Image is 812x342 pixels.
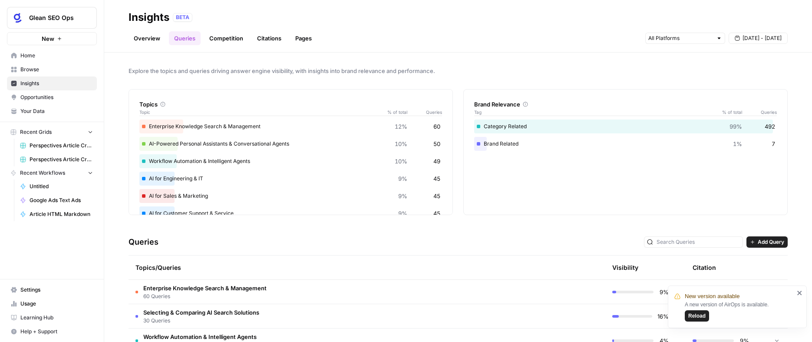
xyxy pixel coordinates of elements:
a: Learning Hub [7,311,97,325]
div: A new version of AirOps is available. [685,301,794,322]
span: 16% [657,312,669,321]
span: 1% [733,139,742,148]
span: 9% [398,209,407,218]
span: 45 [433,192,440,200]
div: Visibility [612,263,638,272]
span: Usage [20,300,93,308]
button: Add Query [746,236,788,248]
div: Topics/Queries [135,256,516,279]
span: 7 [772,139,775,148]
div: Workflow Automation & Intelligent Agents [139,154,442,168]
span: Add Query [758,238,784,246]
span: Queries [742,109,777,116]
span: 60 [433,122,440,131]
span: Browse [20,66,93,73]
button: [DATE] - [DATE] [729,33,788,44]
span: Topic [139,109,381,116]
span: 9% [398,192,407,200]
button: Recent Workflows [7,166,97,179]
img: Glean SEO Ops Logo [10,10,26,26]
input: All Platforms [648,34,713,43]
div: Citation [693,256,716,279]
span: Enterprise Knowledge Search & Management [143,284,267,292]
span: 9% [398,174,407,183]
span: 45 [433,209,440,218]
a: Google Ads Text Ads [16,193,97,207]
a: Settings [7,283,97,297]
span: Tag [474,109,716,116]
span: 45 [433,174,440,183]
a: Your Data [7,104,97,118]
span: Untitled [30,183,93,190]
span: Settings [20,286,93,294]
button: Help + Support [7,325,97,339]
div: BETA [173,13,192,22]
h3: Queries [129,236,158,248]
button: close [797,289,803,296]
a: Home [7,49,97,63]
a: Perspectives Article Creation (Search) [16,139,97,153]
div: AI for Customer Support & Service [139,206,442,220]
a: Perspectives Article Creation (Assistant) [16,153,97,166]
span: Your Data [20,107,93,115]
span: 12% [395,122,407,131]
a: Insights [7,76,97,90]
div: Category Related [474,120,777,133]
span: Help + Support [20,328,93,335]
span: Queries [407,109,442,116]
div: AI-Powered Personal Assistants & Conversational Agents [139,137,442,151]
div: Insights [129,10,169,24]
span: Insights [20,80,93,87]
span: 50 [433,139,440,148]
span: Selecting & Comparing AI Search Solutions [143,308,259,317]
div: AI for Sales & Marketing [139,189,442,203]
a: Pages [290,31,317,45]
span: Home [20,52,93,60]
input: Search Queries [657,238,740,246]
span: 10% [395,157,407,166]
span: 30 Queries [143,317,259,325]
a: Competition [204,31,248,45]
div: Brand Relevance [474,100,777,109]
a: Untitled [16,179,97,193]
span: 492 [765,122,775,131]
span: Google Ads Text Ads [30,196,93,204]
span: [DATE] - [DATE] [743,34,782,42]
button: New [7,32,97,45]
span: Perspectives Article Creation (Assistant) [30,156,93,163]
a: Opportunities [7,90,97,104]
a: Queries [169,31,201,45]
span: Opportunities [20,93,93,101]
a: Overview [129,31,165,45]
a: Usage [7,297,97,311]
a: Browse [7,63,97,76]
div: AI for Engineering & IT [139,172,442,186]
span: Perspectives Article Creation (Search) [30,142,93,149]
div: Brand Related [474,137,777,151]
span: Workflow Automation & Intelligent Agents [143,332,257,341]
span: Reload [688,312,706,320]
span: 49 [433,157,440,166]
span: 99% [729,122,742,131]
span: 9% [659,288,669,296]
span: Glean SEO Ops [29,13,82,22]
span: Recent Workflows [20,169,65,177]
a: Citations [252,31,287,45]
span: Learning Hub [20,314,93,322]
div: Enterprise Knowledge Search & Management [139,120,442,133]
span: Explore the topics and queries driving answer engine visibility, with insights into brand relevan... [129,66,788,75]
span: Article HTML Markdown [30,210,93,218]
div: Topics [139,100,442,109]
span: Recent Grids [20,128,52,136]
span: New [42,34,54,43]
a: Article HTML Markdown [16,207,97,221]
span: New version available [685,292,739,301]
span: 10% [395,139,407,148]
button: Recent Grids [7,126,97,139]
span: % of total [381,109,407,116]
span: 60 Queries [143,292,267,300]
button: Reload [685,310,709,322]
button: Workspace: Glean SEO Ops [7,7,97,29]
span: % of total [716,109,742,116]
